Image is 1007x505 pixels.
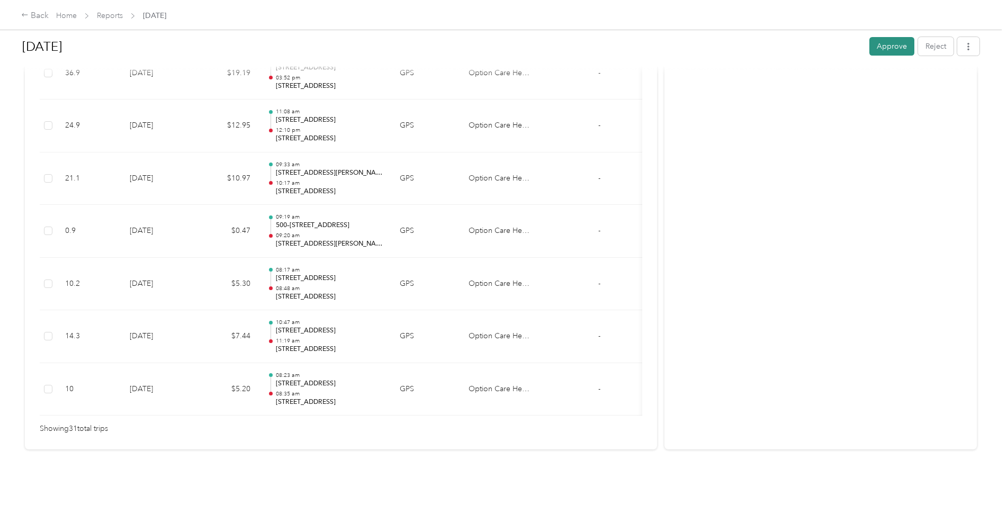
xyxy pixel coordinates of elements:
[195,310,259,363] td: $7.44
[276,345,383,354] p: [STREET_ADDRESS]
[121,152,195,205] td: [DATE]
[276,292,383,302] p: [STREET_ADDRESS]
[276,74,383,82] p: 03:52 pm
[195,100,259,152] td: $12.95
[121,205,195,258] td: [DATE]
[948,446,1007,505] iframe: Everlance-gr Chat Button Frame
[391,310,460,363] td: GPS
[276,232,383,239] p: 09:20 am
[57,205,121,258] td: 0.9
[22,34,862,59] h1: September 2025
[460,310,540,363] td: Option Care Health
[598,68,600,77] span: -
[56,11,77,20] a: Home
[121,100,195,152] td: [DATE]
[57,152,121,205] td: 21.1
[40,423,108,435] span: Showing 31 total trips
[391,152,460,205] td: GPS
[276,319,383,326] p: 10:47 am
[276,187,383,196] p: [STREET_ADDRESS]
[276,398,383,407] p: [STREET_ADDRESS]
[598,226,600,235] span: -
[460,205,540,258] td: Option Care Health
[276,390,383,398] p: 08:35 am
[276,266,383,274] p: 08:17 am
[276,239,383,249] p: [STREET_ADDRESS][PERSON_NAME][PERSON_NAME]
[276,168,383,178] p: [STREET_ADDRESS][PERSON_NAME][PERSON_NAME]
[276,372,383,379] p: 08:23 am
[21,10,49,22] div: Back
[276,221,383,230] p: 500–[STREET_ADDRESS]
[276,115,383,125] p: [STREET_ADDRESS]
[598,121,600,130] span: -
[391,100,460,152] td: GPS
[460,363,540,416] td: Option Care Health
[276,326,383,336] p: [STREET_ADDRESS]
[276,134,383,143] p: [STREET_ADDRESS]
[195,205,259,258] td: $0.47
[57,310,121,363] td: 14.3
[57,363,121,416] td: 10
[276,161,383,168] p: 09:33 am
[276,337,383,345] p: 11:19 am
[276,285,383,292] p: 08:48 am
[276,127,383,134] p: 12:10 pm
[391,258,460,311] td: GPS
[276,274,383,283] p: [STREET_ADDRESS]
[460,100,540,152] td: Option Care Health
[276,213,383,221] p: 09:19 am
[195,363,259,416] td: $5.20
[143,10,166,21] span: [DATE]
[57,258,121,311] td: 10.2
[460,258,540,311] td: Option Care Health
[869,37,914,56] button: Approve
[276,108,383,115] p: 11:08 am
[918,37,954,56] button: Reject
[276,179,383,187] p: 10:17 am
[195,152,259,205] td: $10.97
[598,384,600,393] span: -
[195,258,259,311] td: $5.30
[391,363,460,416] td: GPS
[121,310,195,363] td: [DATE]
[391,205,460,258] td: GPS
[97,11,123,20] a: Reports
[598,331,600,340] span: -
[57,100,121,152] td: 24.9
[598,174,600,183] span: -
[276,379,383,389] p: [STREET_ADDRESS]
[598,279,600,288] span: -
[276,82,383,91] p: [STREET_ADDRESS]
[121,363,195,416] td: [DATE]
[460,152,540,205] td: Option Care Health
[121,258,195,311] td: [DATE]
